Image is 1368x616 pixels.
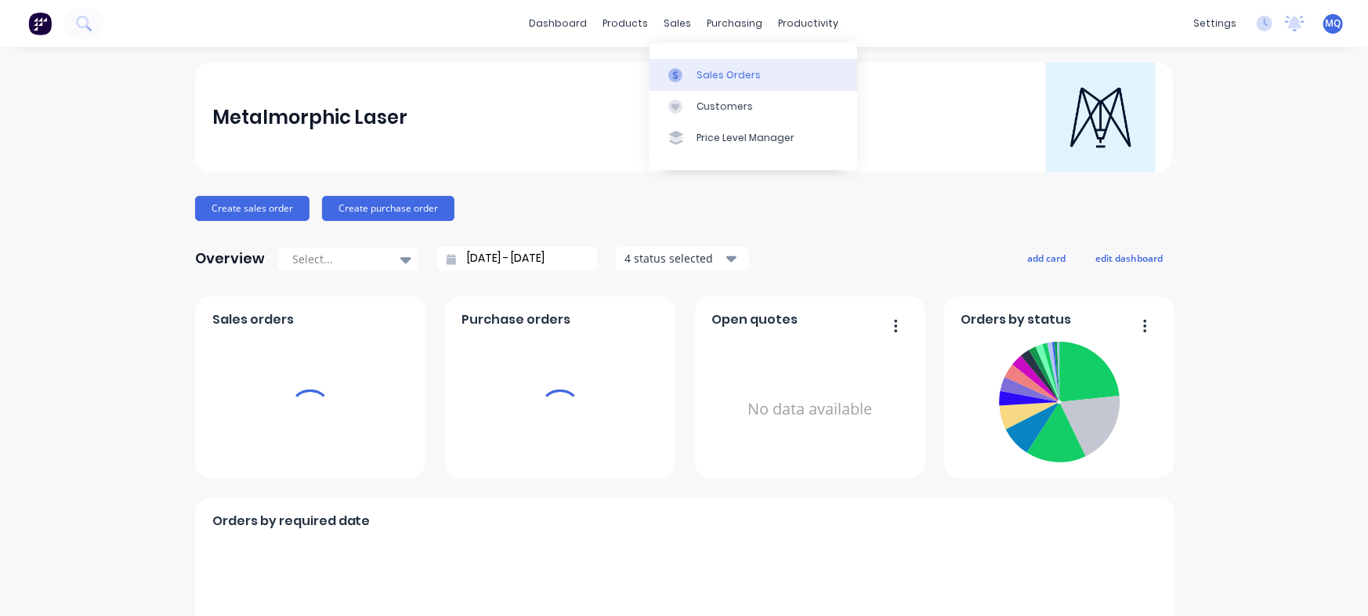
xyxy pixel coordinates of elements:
[624,250,723,266] div: 4 status selected
[697,131,794,145] div: Price Level Manager
[1326,16,1341,31] span: MQ
[1185,12,1244,35] div: settings
[650,91,857,122] a: Customers
[195,243,265,274] div: Overview
[650,122,857,154] a: Price Level Manager
[1085,248,1173,268] button: edit dashboard
[595,12,657,35] div: products
[28,12,52,35] img: Factory
[212,310,294,329] span: Sales orders
[657,12,700,35] div: sales
[522,12,595,35] a: dashboard
[462,310,571,329] span: Purchase orders
[712,310,798,329] span: Open quotes
[1017,248,1076,268] button: add card
[212,512,371,531] span: Orders by required date
[650,59,857,90] a: Sales Orders
[195,196,309,221] button: Create sales order
[961,310,1072,329] span: Orders by status
[697,100,753,114] div: Customers
[322,196,454,221] button: Create purchase order
[697,68,761,82] div: Sales Orders
[212,102,408,133] div: Metalmorphic Laser
[712,335,909,484] div: No data available
[1046,63,1156,172] img: Metalmorphic Laser
[771,12,847,35] div: productivity
[616,247,749,270] button: 4 status selected
[700,12,771,35] div: purchasing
